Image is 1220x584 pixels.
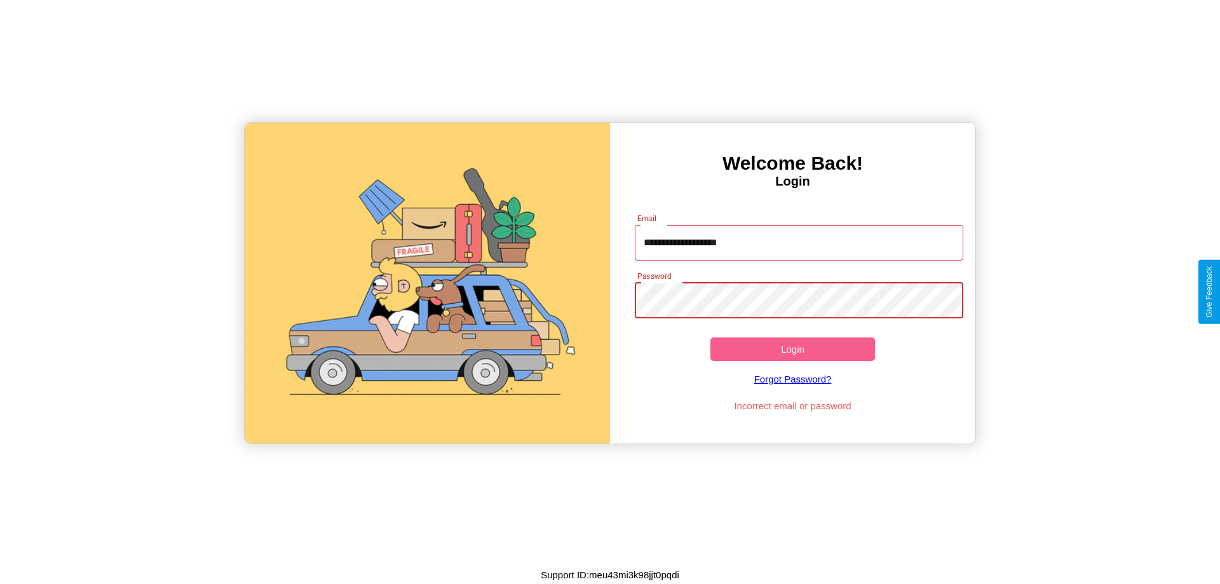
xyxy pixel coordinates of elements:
[710,337,875,361] button: Login
[1205,266,1214,318] div: Give Feedback
[628,361,958,397] a: Forgot Password?
[610,153,975,174] h3: Welcome Back!
[610,174,975,189] h4: Login
[541,566,679,583] p: Support ID: meu43mi3k98jjt0pqdi
[628,397,958,414] p: Incorrect email or password
[637,271,671,282] label: Password
[245,123,610,444] img: gif
[637,213,657,224] label: Email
